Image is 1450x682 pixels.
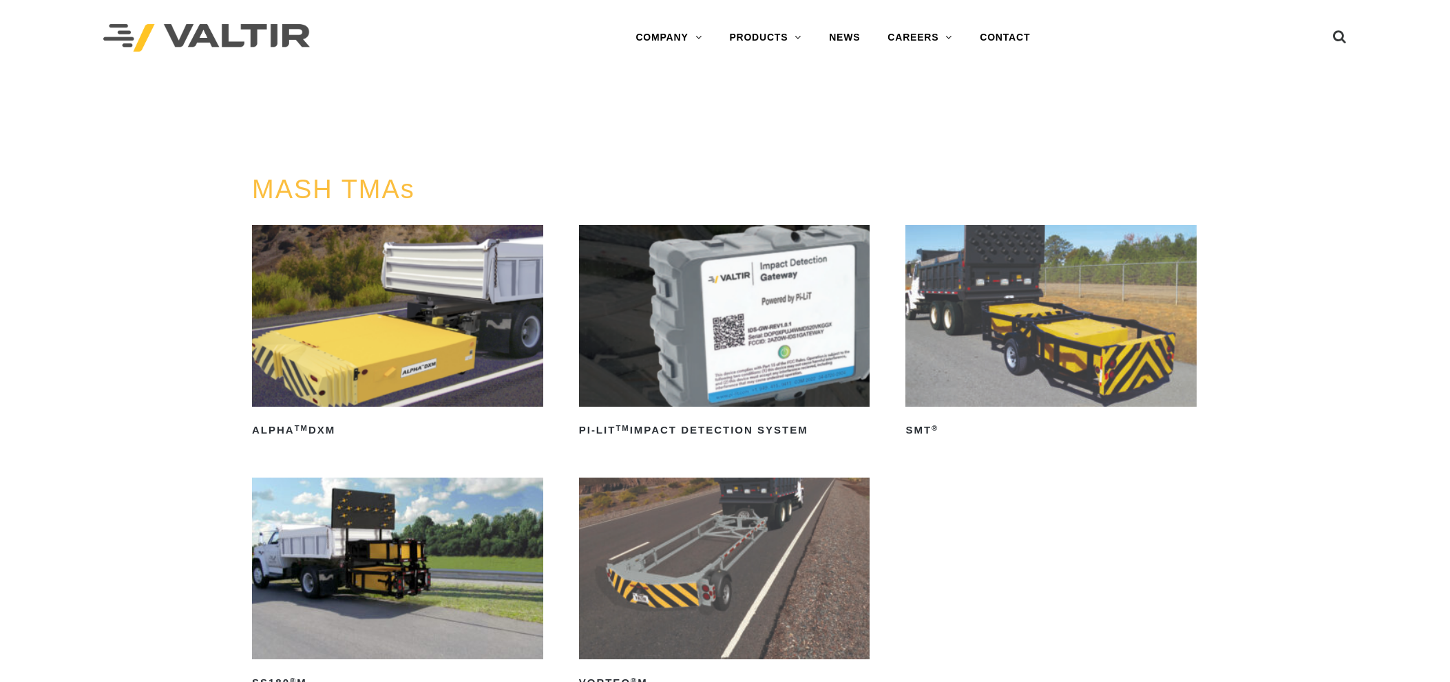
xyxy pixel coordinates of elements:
sup: TM [616,424,629,432]
sup: ® [932,424,938,432]
a: PI-LITTMImpact Detection System [579,225,870,441]
a: PRODUCTS [715,24,815,52]
sup: TM [295,424,308,432]
a: NEWS [815,24,874,52]
a: COMPANY [622,24,715,52]
h2: ALPHA DXM [252,419,543,441]
a: CAREERS [874,24,966,52]
a: MASH TMAs [252,175,415,204]
a: CONTACT [966,24,1044,52]
a: ALPHATMDXM [252,225,543,441]
a: SMT® [905,225,1197,441]
h2: PI-LIT Impact Detection System [579,419,870,441]
img: Valtir [103,24,310,52]
h2: SMT [905,419,1197,441]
